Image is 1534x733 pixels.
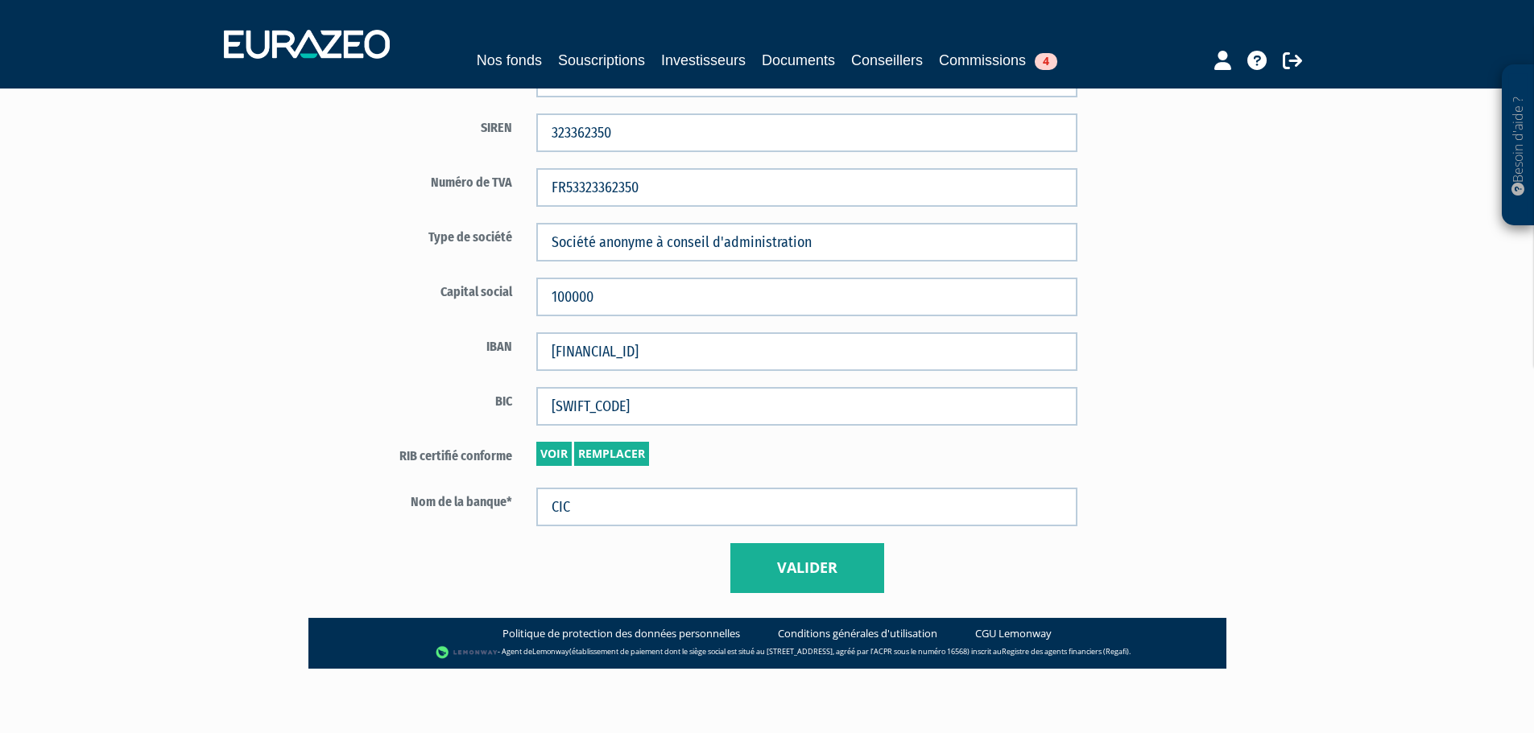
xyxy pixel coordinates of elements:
a: Registre des agents financiers (Regafi) [1002,647,1129,657]
p: Besoin d'aide ? [1509,73,1528,218]
div: - Agent de (établissement de paiement dont le siège social est situé au [STREET_ADDRESS], agréé p... [325,644,1210,661]
img: logo-lemonway.png [436,644,498,661]
a: Souscriptions [558,49,645,72]
a: Nos fonds [477,49,542,72]
span: 4 [1035,53,1057,70]
label: IBAN [337,332,525,356]
button: Valider [730,543,884,593]
label: Numéro de TVA [337,168,525,192]
label: BIC [337,387,525,411]
a: CGU Lemonway [975,626,1052,641]
a: Politique de protection des données personnelles [502,626,740,641]
a: Investisseurs [661,49,746,72]
a: Lemonway [532,647,569,657]
a: Voir [536,442,572,466]
label: Capital social [337,278,525,302]
a: Documents [762,49,835,72]
a: Commissions4 [939,49,1057,72]
label: RIB certifié conforme [337,442,525,466]
label: SIREN [337,113,525,138]
a: Remplacer [574,442,649,466]
img: 1732889491-logotype_eurazeo_blanc_rvb.png [224,30,390,59]
a: Conseillers [851,49,923,72]
label: Nom de la banque* [337,488,525,512]
a: Conditions générales d'utilisation [778,626,937,641]
label: Type de société [337,223,525,247]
